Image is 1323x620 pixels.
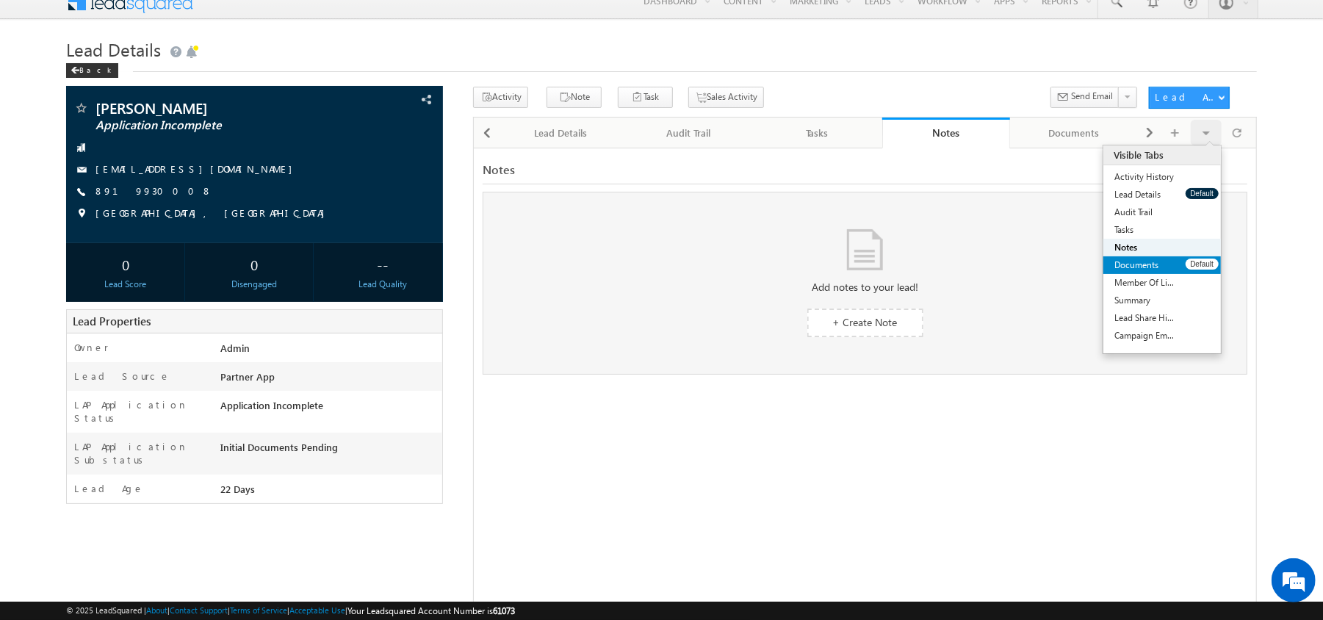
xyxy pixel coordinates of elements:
[637,124,740,142] div: Audit Trail
[198,278,309,291] div: Disengaged
[66,62,126,75] a: Back
[146,605,167,615] a: About
[66,604,515,618] span: © 2025 LeadSquared | | | | |
[70,250,181,278] div: 0
[74,341,109,354] label: Owner
[1103,274,1186,292] a: Member Of Lists
[73,314,151,328] span: Lead Properties
[74,482,144,495] label: Lead Age
[1103,221,1186,239] a: Tasks
[1103,145,1221,165] div: Visible Tabs
[847,229,883,270] img: No data found
[217,440,441,461] div: Initial Documents Pending
[618,87,673,108] button: Task
[170,605,228,615] a: Contact Support
[547,87,602,108] button: Note
[1149,87,1230,109] button: Lead Actions
[1186,188,1219,199] button: Default
[200,453,267,472] em: Start Chat
[230,605,287,615] a: Terms of Service
[328,278,439,291] div: Lead Quality
[1103,203,1186,221] a: Audit Trail
[19,136,268,439] textarea: Type your message and hit 'Enter'
[688,87,764,108] button: Sales Activity
[1103,168,1186,186] a: Activity History
[76,77,247,96] div: Chat with us now
[66,63,118,78] div: Back
[1050,87,1120,108] button: Send Email
[1103,186,1186,203] a: Lead Details
[1022,124,1125,142] div: Documents
[347,605,515,616] span: Your Leadsquared Account Number is
[1186,259,1219,270] button: Default
[289,605,345,615] a: Acceptable Use
[497,118,626,148] a: Lead Details
[473,87,528,108] button: Activity
[1010,118,1139,148] a: Documents
[198,250,309,278] div: 0
[217,398,441,419] div: Application Incomplete
[95,162,300,175] a: [EMAIL_ADDRESS][DOMAIN_NAME]
[95,184,212,199] span: 8919930008
[25,77,62,96] img: d_60004797649_company_0_60004797649
[217,370,441,390] div: Partner App
[765,124,869,142] div: Tasks
[95,118,331,133] span: Application Incomplete
[74,398,203,425] label: LAP Application Status
[1103,256,1186,274] a: Documents
[328,250,439,278] div: --
[493,605,515,616] span: 61073
[754,118,882,148] a: Tasks
[509,124,613,142] div: Lead Details
[95,101,331,115] span: [PERSON_NAME]
[95,206,332,221] span: [GEOGRAPHIC_DATA], [GEOGRAPHIC_DATA]
[1103,239,1186,256] a: Notes
[66,37,161,61] span: Lead Details
[70,278,181,291] div: Lead Score
[833,315,898,329] span: + Create Note
[1071,90,1113,103] span: Send Email
[625,118,754,148] a: Audit Trail
[893,126,1000,140] div: Notes
[483,281,1247,294] div: Add notes to your lead!
[1156,90,1218,104] div: Lead Actions
[74,440,203,466] label: LAP Application Substatus
[1103,292,1186,309] a: Summary
[74,370,170,383] label: Lead Source
[1103,327,1186,345] a: Campaign Emails
[882,118,1011,148] a: Notes
[241,7,276,43] div: Minimize live chat window
[220,342,250,354] span: Admin
[217,482,441,502] div: 22 Days
[483,157,1247,184] div: Notes
[1103,309,1186,327] a: Lead Share History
